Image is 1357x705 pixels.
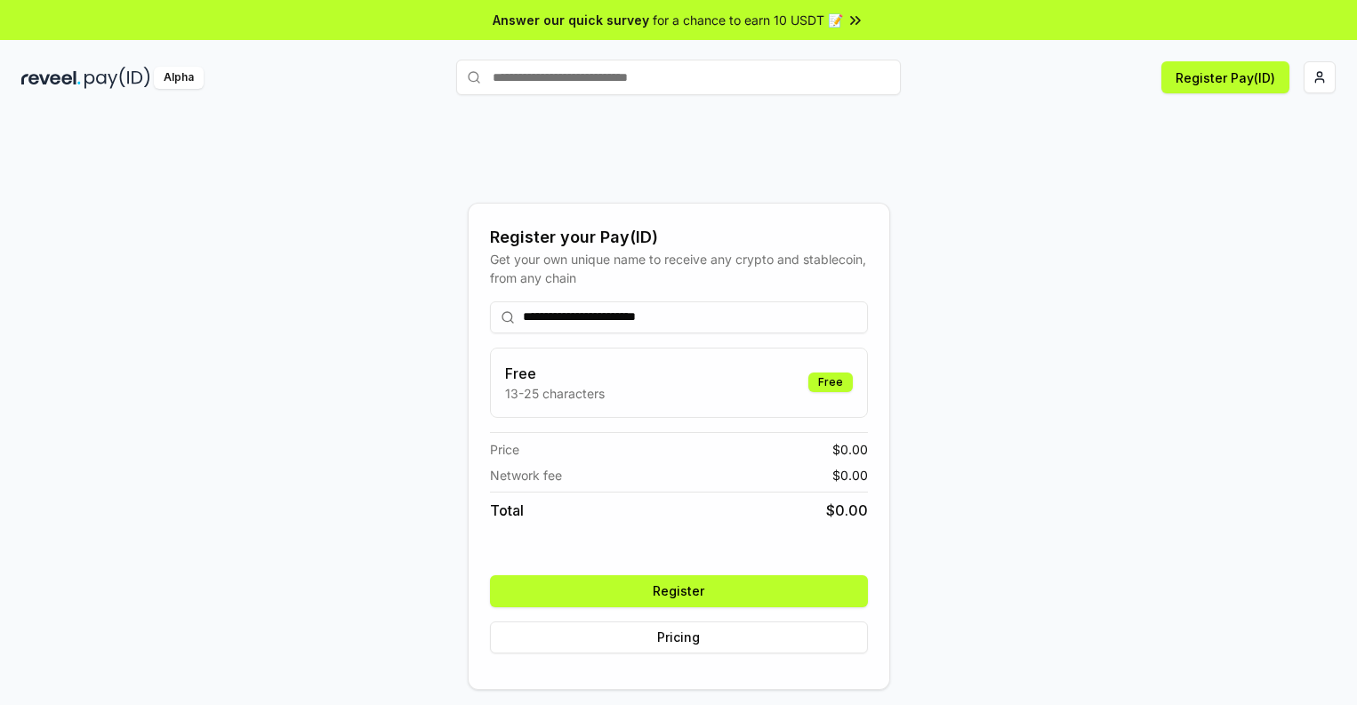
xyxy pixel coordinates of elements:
[490,500,524,521] span: Total
[1161,61,1289,93] button: Register Pay(ID)
[832,466,868,485] span: $ 0.00
[154,67,204,89] div: Alpha
[490,250,868,287] div: Get your own unique name to receive any crypto and stablecoin, from any chain
[505,363,605,384] h3: Free
[21,67,81,89] img: reveel_dark
[832,440,868,459] span: $ 0.00
[505,384,605,403] p: 13-25 characters
[490,621,868,653] button: Pricing
[84,67,150,89] img: pay_id
[490,440,519,459] span: Price
[826,500,868,521] span: $ 0.00
[490,575,868,607] button: Register
[490,466,562,485] span: Network fee
[493,11,649,29] span: Answer our quick survey
[808,373,853,392] div: Free
[490,225,868,250] div: Register your Pay(ID)
[653,11,843,29] span: for a chance to earn 10 USDT 📝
